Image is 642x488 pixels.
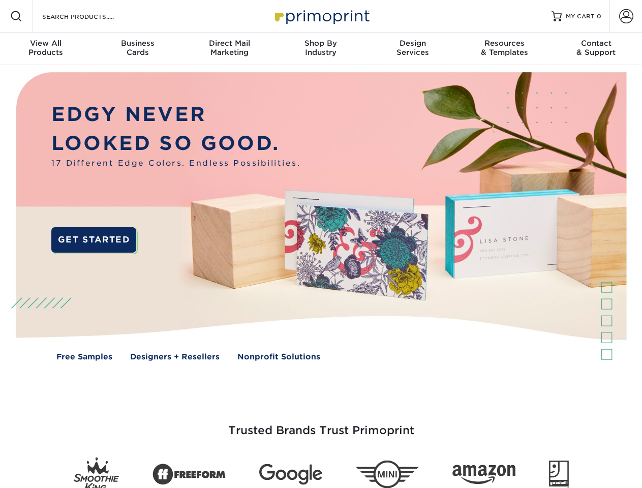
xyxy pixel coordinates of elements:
h3: Trusted Brands Trust Primoprint [24,400,619,449]
span: Design [367,39,458,48]
span: Contact [551,39,642,48]
a: Free Samples [56,351,112,363]
span: 17 Different Edge Colors. Endless Possibilities. [51,158,300,169]
a: Direct MailMarketing [184,33,275,65]
span: MY CART [566,12,595,21]
div: Services [367,39,458,57]
a: Shop ByIndustry [275,33,366,65]
a: Resources& Templates [458,33,550,65]
span: 0 [597,13,601,20]
a: BusinessCards [91,33,183,65]
span: Direct Mail [184,39,275,48]
input: SEARCH PRODUCTS..... [41,10,140,22]
div: Industry [275,39,366,57]
div: Marketing [184,39,275,57]
img: Amazon [452,465,515,484]
p: EDGY NEVER [51,100,300,129]
div: & Templates [458,39,550,57]
span: Shop By [275,39,366,48]
img: Google [259,464,322,485]
a: GET STARTED [51,227,136,253]
div: Cards [91,39,183,57]
div: & Support [551,39,642,57]
span: Resources [458,39,550,48]
a: DesignServices [367,33,458,65]
a: Designers + Resellers [130,351,220,363]
span: Business [91,39,183,48]
p: LOOKED SO GOOD. [51,129,300,158]
img: Primoprint [270,5,372,27]
img: Goodwill [549,461,569,488]
a: Nonprofit Solutions [237,351,320,363]
a: Contact& Support [551,33,642,65]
